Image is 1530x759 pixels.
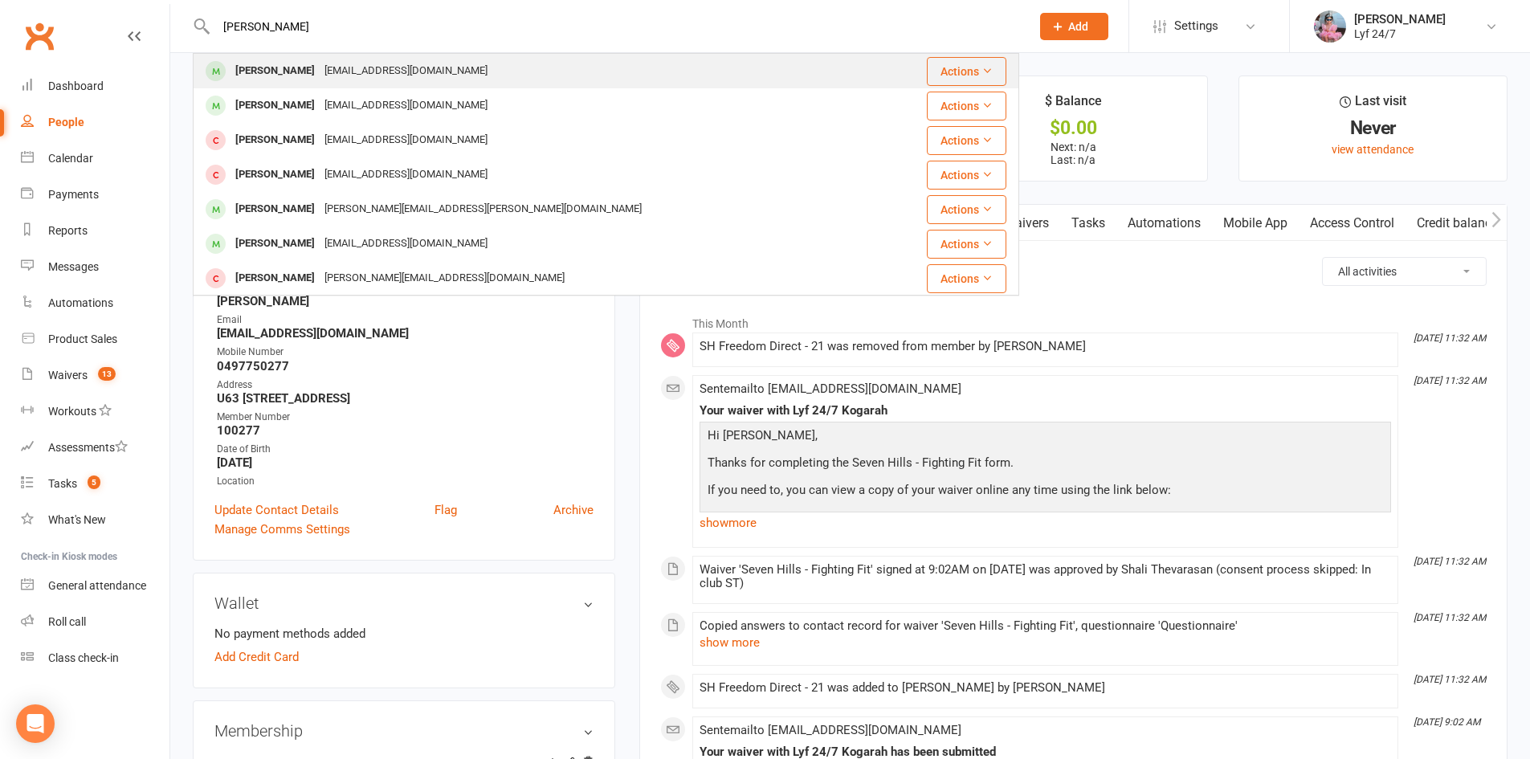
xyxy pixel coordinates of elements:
strong: [EMAIL_ADDRESS][DOMAIN_NAME] [217,326,594,341]
div: [PERSON_NAME][EMAIL_ADDRESS][PERSON_NAME][DOMAIN_NAME] [320,198,647,221]
button: Actions [927,92,1006,120]
a: Add Credit Card [214,647,299,667]
div: Reports [48,224,88,237]
div: [PERSON_NAME] [1354,12,1446,27]
a: Credit balance [1406,205,1509,242]
div: Date of Birth [217,442,594,457]
img: thumb_image1747747990.png [1314,10,1346,43]
a: Tasks 5 [21,466,169,502]
div: [PERSON_NAME][EMAIL_ADDRESS][DOMAIN_NAME] [320,267,569,290]
div: Waivers [48,369,88,382]
div: Assessments [48,441,128,454]
a: What's New [21,502,169,538]
div: Payments [48,188,99,201]
div: Never [1254,120,1492,137]
strong: U63 [STREET_ADDRESS] [217,391,594,406]
button: Actions [927,161,1006,190]
a: Payments [21,177,169,213]
div: Dashboard [48,80,104,92]
a: Archive [553,500,594,520]
div: $ Balance [1045,91,1102,120]
p: Thanks for completing the Seven Hills - Fighting Fit form. [704,453,1387,476]
div: Waiver 'Seven Hills - Fighting Fit' signed at 9:02AM on [DATE] was approved by Shali Thevarasan (... [700,563,1391,590]
div: [PERSON_NAME] [231,198,320,221]
i: [DATE] 11:32 AM [1414,333,1486,344]
div: Location [217,474,594,489]
div: [PERSON_NAME] [231,59,320,83]
div: SH Freedom Direct - 21 was removed from member by [PERSON_NAME] [700,340,1391,353]
div: Workouts [48,405,96,418]
div: Tasks [48,477,77,490]
strong: 0497750277 [217,359,594,373]
div: Last visit [1340,91,1406,120]
li: No payment methods added [214,624,594,643]
div: [EMAIL_ADDRESS][DOMAIN_NAME] [320,232,492,255]
a: Mobile App [1212,205,1299,242]
div: Messages [48,260,99,273]
input: Search... [211,15,1019,38]
button: Actions [927,195,1006,224]
div: Product Sales [48,333,117,345]
a: Workouts [21,394,169,430]
div: Lyf 24/7 [1354,27,1446,41]
button: Actions [927,57,1006,86]
div: [EMAIL_ADDRESS][DOMAIN_NAME] [320,59,492,83]
a: People [21,104,169,141]
a: Flag [435,500,457,520]
a: Dashboard [21,68,169,104]
a: Product Sales [21,321,169,357]
a: Automations [21,285,169,321]
div: Open Intercom Messenger [16,704,55,743]
p: Hi [PERSON_NAME], [704,426,1387,449]
div: What's New [48,513,106,526]
a: Class kiosk mode [21,640,169,676]
strong: [DATE] [217,455,594,470]
i: [DATE] 11:32 AM [1414,375,1486,386]
div: [EMAIL_ADDRESS][DOMAIN_NAME] [320,129,492,152]
div: Email [217,312,594,328]
span: Sent email to [EMAIL_ADDRESS][DOMAIN_NAME] [700,723,961,737]
div: [PERSON_NAME] [231,94,320,117]
div: People [48,116,84,129]
button: Actions [927,264,1006,293]
div: SH Freedom Direct - 21 was added to [PERSON_NAME] by [PERSON_NAME] [700,681,1391,695]
div: [EMAIL_ADDRESS][DOMAIN_NAME] [320,163,492,186]
a: Access Control [1299,205,1406,242]
span: Sent email to [EMAIL_ADDRESS][DOMAIN_NAME] [700,382,961,396]
li: This Month [660,307,1487,333]
h3: Wallet [214,594,594,612]
a: Waivers [993,205,1060,242]
a: show more [700,512,1391,534]
button: show more [700,633,760,652]
a: Manage Comms Settings [214,520,350,539]
a: Update Contact Details [214,500,339,520]
a: Roll call [21,604,169,640]
div: Automations [48,296,113,309]
button: Actions [927,230,1006,259]
a: Tasks [1060,205,1116,242]
p: If you need to, you can view a copy of your waiver online any time using the link below: [704,480,1387,504]
div: Your waiver with Lyf 24/7 Kogarah has been submitted [700,745,1391,759]
div: Copied answers to contact record for waiver 'Seven Hills - Fighting Fit', questionnaire 'Question... [700,619,1391,633]
i: [DATE] 11:32 AM [1414,674,1486,685]
a: Click here to view your signed form now [708,510,923,524]
i: [DATE] 9:02 AM [1414,716,1480,728]
a: Calendar [21,141,169,177]
div: [PERSON_NAME] [231,267,320,290]
div: General attendance [48,579,146,592]
div: [EMAIL_ADDRESS][DOMAIN_NAME] [320,94,492,117]
div: [PERSON_NAME] [231,129,320,152]
a: Messages [21,249,169,285]
span: Add [1068,20,1088,33]
a: Reports [21,213,169,249]
div: Mobile Number [217,345,594,360]
a: Waivers 13 [21,357,169,394]
h3: Activity [660,257,1487,282]
a: General attendance kiosk mode [21,568,169,604]
div: Your waiver with Lyf 24/7 Kogarah [700,404,1391,418]
div: Calendar [48,152,93,165]
div: Member Number [217,410,594,425]
strong: 100277 [217,423,594,438]
i: [DATE] 11:32 AM [1414,556,1486,567]
i: [DATE] 11:32 AM [1414,612,1486,623]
